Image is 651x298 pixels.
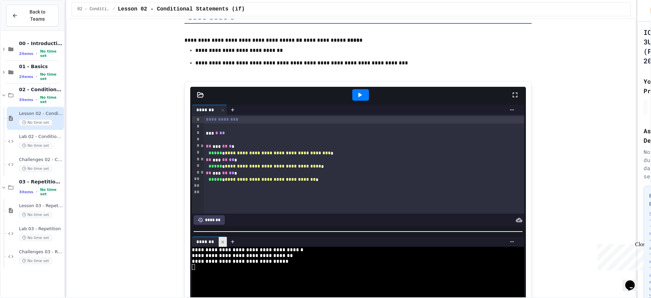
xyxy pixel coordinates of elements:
[40,72,63,81] span: No time set
[40,187,63,196] span: No time set
[19,142,52,149] span: No time set
[19,235,52,241] span: No time set
[623,271,644,291] iframe: chat widget
[19,157,63,163] span: Challenges 02 - Conditionals
[19,179,63,185] span: 03 - Repetition (while and for)
[3,3,47,43] div: Chat with us now!Close
[19,52,33,56] span: 2 items
[36,97,37,102] span: •
[77,6,110,12] span: 02 - Conditional Statements (if)
[19,203,63,209] span: Lesson 03 - Repetition
[22,8,53,23] span: Back to Teams
[113,6,115,12] span: /
[19,86,63,93] span: 02 - Conditional Statements (if)
[19,119,52,126] span: No time set
[19,226,63,232] span: Lab 03 - Repetition
[36,74,37,79] span: •
[19,40,63,46] span: 00 - Introduction
[36,51,37,56] span: •
[19,134,63,140] span: Lab 02 - Conditionals
[644,148,645,180] div: No due date set
[644,77,645,96] h2: Your Progress
[19,63,63,69] span: 01 - Basics
[40,49,63,58] span: No time set
[19,98,33,102] span: 3 items
[19,165,52,172] span: No time set
[118,5,244,13] span: Lesson 02 - Conditional Statements (if)
[19,258,52,264] span: No time set
[6,5,59,26] button: Back to Teams
[19,75,33,79] span: 2 items
[19,111,63,117] span: Lesson 02 - Conditional Statements (if)
[19,212,52,218] span: No time set
[40,95,63,104] span: No time set
[595,241,644,270] iframe: chat widget
[36,189,37,195] span: •
[19,190,33,194] span: 3 items
[19,249,63,255] span: Challenges 03 - Repetition
[644,126,645,145] h2: Assignment Details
